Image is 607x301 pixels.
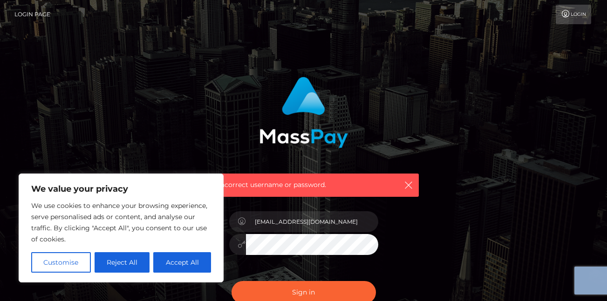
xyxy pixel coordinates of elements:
[153,252,211,273] button: Accept All
[31,252,91,273] button: Customise
[14,5,50,24] a: Login Page
[246,211,378,232] input: Username...
[31,183,211,194] p: We value your privacy
[556,5,591,24] a: Login
[95,252,150,273] button: Reject All
[31,200,211,245] p: We use cookies to enhance your browsing experience, serve personalised ads or content, and analys...
[19,174,224,282] div: We value your privacy
[259,77,348,148] img: MassPay Login
[218,180,389,190] span: Incorrect username or password.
